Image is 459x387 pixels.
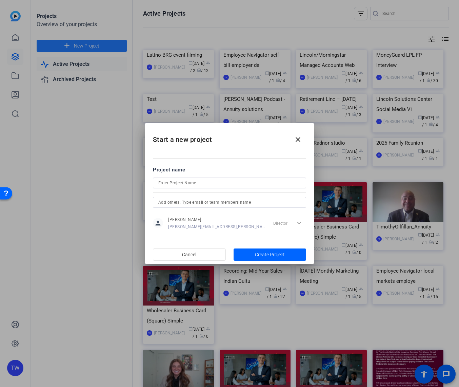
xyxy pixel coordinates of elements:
mat-icon: person [153,218,163,228]
input: Enter Project Name [158,179,301,187]
mat-icon: close [294,135,302,144]
span: Create Project [255,251,285,258]
button: Create Project [234,248,306,261]
span: [PERSON_NAME][EMAIL_ADDRESS][PERSON_NAME][DOMAIN_NAME] [168,224,265,229]
span: [PERSON_NAME] [168,217,265,222]
button: Cancel [153,248,226,261]
h2: Start a new project [145,123,314,151]
span: Cancel [182,248,196,261]
input: Add others: Type email or team members name [158,198,301,206]
div: Project name [153,166,306,173]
